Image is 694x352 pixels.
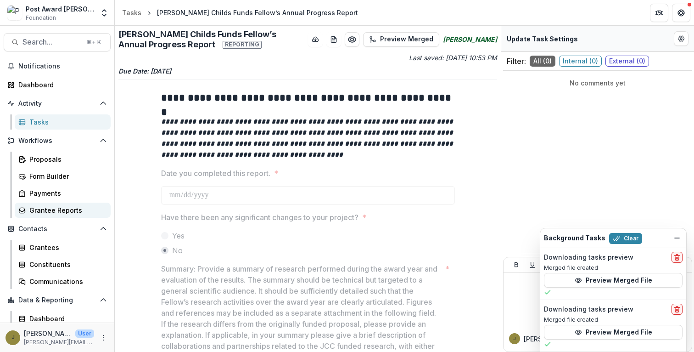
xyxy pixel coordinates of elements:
span: Reporting [223,41,262,48]
button: Preview 62ac5758-7163-481a-8bc1-d96ceda50e7e.pdf [345,32,359,47]
span: External ( 0 ) [605,56,649,67]
button: Preview Merged [363,32,439,47]
button: Preview Merged File [544,325,683,340]
a: Constituents [15,257,111,272]
button: Bold [511,259,522,270]
a: Tasks [118,6,145,19]
img: Post Award Jane Coffin Childs Memorial Fund [7,6,22,20]
div: Constituents [29,260,103,269]
span: Internal ( 0 ) [559,56,602,67]
a: Grantees [15,240,111,255]
p: No comments yet [507,78,688,88]
p: [PERSON_NAME][EMAIL_ADDRESS][PERSON_NAME][DOMAIN_NAME] [24,338,94,346]
div: Proposals [29,154,103,164]
div: Form Builder [29,171,103,181]
p: Have there been any significant changes to your project? [161,212,358,223]
button: More [98,332,109,343]
div: Post Award [PERSON_NAME] Childs Memorial Fund [26,4,94,14]
div: Dashboard [18,80,103,90]
div: Dashboard [29,314,103,324]
p: Update Task Settings [507,34,578,44]
h2: [PERSON_NAME] Childs Funds Fellow’s Annual Progress Report [118,29,304,49]
span: Search... [22,38,81,46]
button: delete [672,304,683,315]
button: Open entity switcher [98,4,111,22]
h2: Downloading tasks preview [544,306,633,313]
a: Form Builder [15,169,111,184]
span: Foundation [26,14,56,22]
button: Search... [4,33,111,51]
div: ⌘ + K [84,37,103,47]
button: Open Workflows [4,133,111,148]
p: Due Date: [DATE] [118,66,497,76]
div: Jamie [513,336,516,341]
button: download-button [308,32,323,47]
i: [PERSON_NAME] [443,34,497,44]
div: Tasks [29,117,103,127]
h2: Background Tasks [544,234,605,242]
button: Open Data & Reporting [4,293,111,307]
button: Open Activity [4,96,111,111]
a: Tasks [15,114,111,130]
a: Grantee Reports [15,203,111,218]
a: Communications [15,274,111,289]
div: Payments [29,188,103,198]
span: Notifications [18,62,107,70]
p: [PERSON_NAME] [524,334,571,344]
p: Merged file created [544,264,683,272]
button: Dismiss [672,233,683,244]
span: Activity [18,100,96,108]
div: Jamie [11,335,15,341]
span: Yes [172,230,185,241]
button: Open Contacts [4,221,111,236]
div: Communications [29,277,103,286]
a: Proposals [15,152,111,167]
div: Grantee Reports [29,205,103,215]
a: Dashboard [15,311,111,326]
nav: breadcrumb [118,6,362,19]
div: Grantees [29,243,103,252]
p: Date you completed this report. [161,168,270,179]
button: Preview Merged File [544,273,683,288]
button: delete [672,252,683,263]
p: Merged file created [544,316,683,324]
button: download-word-button [326,32,341,47]
span: Contacts [18,225,96,233]
h2: Downloading tasks preview [544,254,633,261]
div: [PERSON_NAME] Childs Funds Fellow’s Annual Progress Report [157,8,358,17]
span: Data & Reporting [18,296,96,304]
button: Get Help [672,4,690,22]
p: Last saved: [DATE] 10:53 PM [310,53,498,62]
span: All ( 0 ) [530,56,555,67]
button: Partners [650,4,668,22]
button: Edit Form Settings [674,31,688,46]
p: [PERSON_NAME] [24,329,72,338]
div: Tasks [122,8,141,17]
a: Dashboard [4,77,111,92]
button: Clear [609,233,642,244]
button: Notifications [4,59,111,74]
p: Filter: [507,56,526,67]
button: Underline [527,259,538,270]
a: Payments [15,186,111,201]
span: Workflows [18,137,96,145]
p: User [75,329,94,338]
span: No [172,245,183,256]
